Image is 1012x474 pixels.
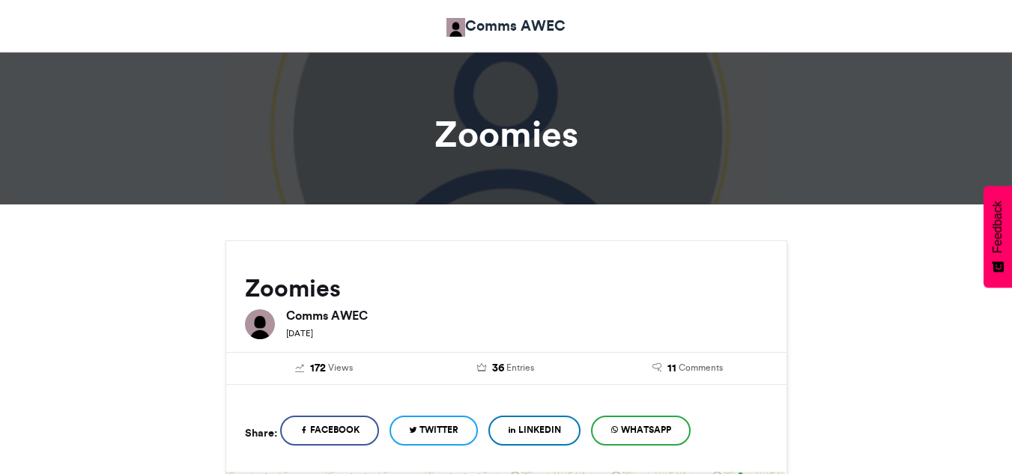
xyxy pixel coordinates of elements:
a: Comms AWEC [446,15,566,37]
a: 36 Entries [426,360,586,377]
h1: Zoomies [91,116,922,152]
h5: Share: [245,423,277,443]
span: Feedback [991,201,1005,253]
a: 172 Views [245,360,405,377]
span: Twitter [419,423,458,437]
span: WhatsApp [621,423,671,437]
span: Facebook [310,423,360,437]
img: Comms AWEC [245,309,275,339]
span: 172 [310,360,326,377]
button: Feedback - Show survey [984,186,1012,288]
span: Entries [506,361,534,374]
a: Twitter [390,416,478,446]
img: Comms AWEC [446,18,465,37]
span: Comments [679,361,723,374]
h6: Comms AWEC [286,309,768,321]
a: 11 Comments [608,360,768,377]
a: LinkedIn [488,416,581,446]
span: 36 [492,360,504,377]
small: [DATE] [286,328,313,338]
a: WhatsApp [591,416,691,446]
span: Views [328,361,353,374]
a: Facebook [280,416,379,446]
span: 11 [667,360,676,377]
iframe: chat widget [949,414,997,459]
h2: Zoomies [245,275,768,302]
span: LinkedIn [518,423,561,437]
